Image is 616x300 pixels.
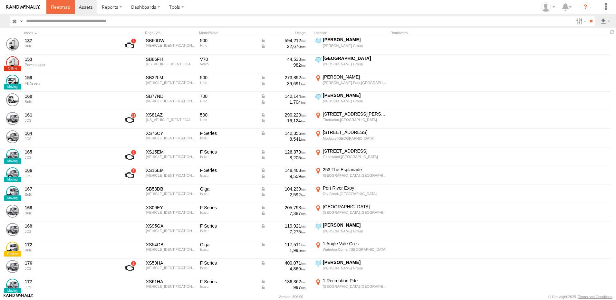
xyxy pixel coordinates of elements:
[200,130,256,136] div: F Series
[6,279,19,292] a: View Asset Details
[314,185,388,202] label: Click to View Current Location
[200,38,256,43] div: 500
[323,278,387,284] div: 1 Recreation Pde
[146,155,196,159] div: JALFVZ34PK7000469
[323,80,387,85] div: [PERSON_NAME] Park,[GEOGRAPHIC_DATA]
[548,295,612,299] div: © Copyright 2025 -
[200,211,256,214] div: Isuzu
[261,279,306,285] div: Data from Vehicle CANbus
[323,117,387,122] div: Thebarton,[GEOGRAPHIC_DATA]
[323,204,387,210] div: [GEOGRAPHIC_DATA]
[323,259,387,265] div: [PERSON_NAME]
[25,248,113,252] div: undefined
[314,278,388,295] label: Click to View Current Location
[573,16,587,26] label: Search Filter Options
[6,93,19,106] a: View Asset Details
[323,192,387,196] div: Dry Creek,[GEOGRAPHIC_DATA]
[200,75,256,80] div: 500
[6,242,19,255] a: View Asset Details
[200,136,256,140] div: Isuzu
[200,229,256,233] div: Isuzu
[323,167,387,173] div: 253 The Esplanade
[200,279,256,285] div: F Series
[146,112,196,118] div: XS81AZ
[200,81,256,85] div: Hino
[261,56,306,62] div: 44,530
[323,173,387,178] div: [GEOGRAPHIC_DATA],[GEOGRAPHIC_DATA]
[146,136,196,140] div: JALFVZ34PG7001015
[261,205,306,211] div: Data from Vehicle CANbus
[146,75,196,80] div: SB32LM
[323,247,387,252] div: Waterloo Corner,[GEOGRAPHIC_DATA]
[261,260,306,266] div: Data from Vehicle CANbus
[25,242,113,248] a: 172
[390,31,494,35] div: Reminders
[6,149,19,162] a: View Asset Details
[25,118,113,122] div: undefined
[261,81,306,87] div: Data from Vehicle CANbus
[146,167,196,173] div: XS16EM
[314,111,388,128] label: Click to View Current Location
[146,43,196,47] div: JHDFG8JGKXXX12089
[261,211,306,216] div: Data from Vehicle CANbus
[25,112,113,118] a: 161
[146,279,196,285] div: XS61HA
[323,74,387,80] div: [PERSON_NAME]
[314,74,388,91] label: Click to View Current Location
[200,155,256,159] div: Isuzu
[25,260,113,266] a: 176
[261,62,306,68] div: 982
[323,210,387,215] div: [GEOGRAPHIC_DATA],[GEOGRAPHIC_DATA]
[261,93,306,99] div: Data from Vehicle CANbus
[200,149,256,155] div: F Series
[118,149,141,164] a: View Asset with Fault/s
[323,37,387,42] div: [PERSON_NAME]
[261,75,306,80] div: Data from Vehicle CANbus
[200,93,256,99] div: 700
[25,130,113,136] a: 164
[323,55,387,61] div: [GEOGRAPHIC_DATA]
[314,37,388,54] label: Click to View Current Location
[118,112,141,127] a: View Asset with Fault/s
[261,192,306,198] div: Data from Vehicle CANbus
[25,230,113,233] div: undefined
[261,248,306,253] div: 1,995
[146,38,196,43] div: SB60DW
[200,223,256,229] div: F Series
[25,63,113,67] div: undefined
[261,43,306,49] div: Data from Vehicle CANbus
[323,111,387,117] div: [STREET_ADDRESS][PERSON_NAME]
[261,223,306,229] div: Data from Vehicle CANbus
[261,136,306,142] div: 8,541
[25,167,113,173] a: 166
[25,93,113,99] a: 160
[261,149,306,155] div: Data from Vehicle CANbus
[25,205,113,211] a: 168
[146,211,196,214] div: JALFVZ34PK7000547
[145,31,197,35] div: Rego./Vin
[146,266,196,270] div: JALFVZ34PN7000492
[6,260,19,273] a: View Asset Details
[261,38,306,43] div: Data from Vehicle CANbus
[146,93,196,99] div: SB77ND
[261,118,306,124] div: Data from Vehicle CANbus
[580,2,591,12] i: ?
[6,186,19,199] a: View Asset Details
[118,260,141,276] a: View Asset with Fault/s
[314,31,388,35] div: Location
[608,29,616,35] span: Refresh
[314,92,388,110] label: Click to View Current Location
[146,229,196,233] div: JALFVZ34PN7000172
[261,266,306,272] div: 4,869
[323,129,387,135] div: [STREET_ADDRESS]
[261,242,306,248] div: Data from Vehicle CANbus
[25,211,113,215] div: undefined
[146,242,196,248] div: XS54GB
[261,186,306,192] div: Data from Vehicle CANbus
[146,62,196,66] div: YV5JG20D0BD134400
[314,167,388,184] label: Click to View Current Location
[314,222,388,239] label: Click to View Current Location
[539,2,557,12] div: Stuart Williams
[323,222,387,228] div: [PERSON_NAME]
[323,99,387,103] div: [PERSON_NAME] Group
